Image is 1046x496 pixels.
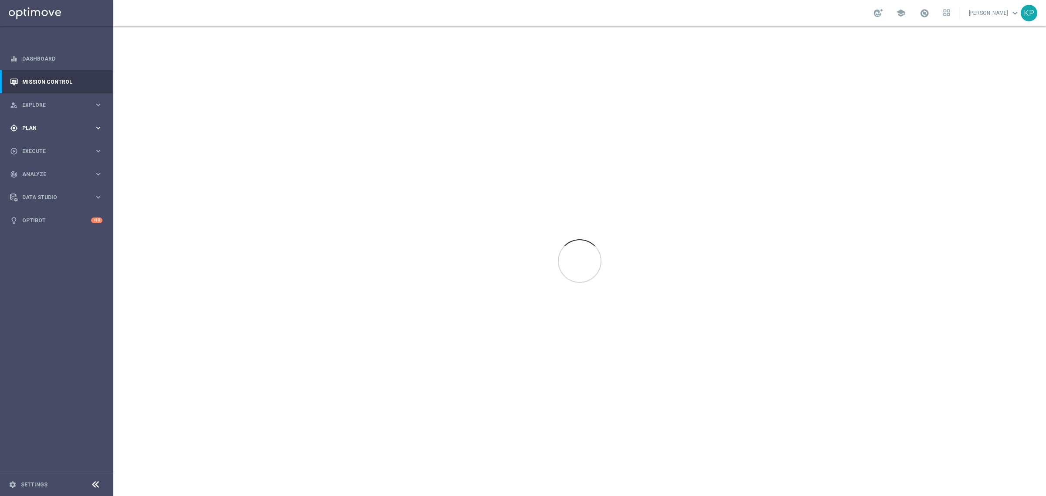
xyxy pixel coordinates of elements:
[10,101,94,109] div: Explore
[10,194,103,201] button: Data Studio keyboard_arrow_right
[22,70,102,93] a: Mission Control
[10,170,94,178] div: Analyze
[22,126,94,131] span: Plan
[10,217,103,224] button: lightbulb Optibot +10
[94,170,102,178] i: keyboard_arrow_right
[10,47,102,70] div: Dashboard
[10,171,103,178] button: track_changes Analyze keyboard_arrow_right
[21,482,48,487] a: Settings
[10,125,103,132] button: gps_fixed Plan keyboard_arrow_right
[968,7,1021,20] a: [PERSON_NAME]keyboard_arrow_down
[91,217,102,223] div: +10
[22,209,91,232] a: Optibot
[10,102,103,109] button: person_search Explore keyboard_arrow_right
[10,124,94,132] div: Plan
[10,70,102,93] div: Mission Control
[94,193,102,201] i: keyboard_arrow_right
[9,481,17,489] i: settings
[10,217,18,224] i: lightbulb
[10,55,103,62] button: equalizer Dashboard
[10,170,18,178] i: track_changes
[10,209,102,232] div: Optibot
[10,101,18,109] i: person_search
[22,195,94,200] span: Data Studio
[22,102,94,108] span: Explore
[10,148,103,155] button: play_circle_outline Execute keyboard_arrow_right
[10,124,18,132] i: gps_fixed
[22,149,94,154] span: Execute
[10,78,103,85] button: Mission Control
[1010,8,1020,18] span: keyboard_arrow_down
[10,55,18,63] i: equalizer
[10,147,18,155] i: play_circle_outline
[94,124,102,132] i: keyboard_arrow_right
[10,147,94,155] div: Execute
[1021,5,1037,21] div: KP
[94,101,102,109] i: keyboard_arrow_right
[22,172,94,177] span: Analyze
[22,47,102,70] a: Dashboard
[10,194,94,201] div: Data Studio
[94,147,102,155] i: keyboard_arrow_right
[896,8,906,18] span: school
